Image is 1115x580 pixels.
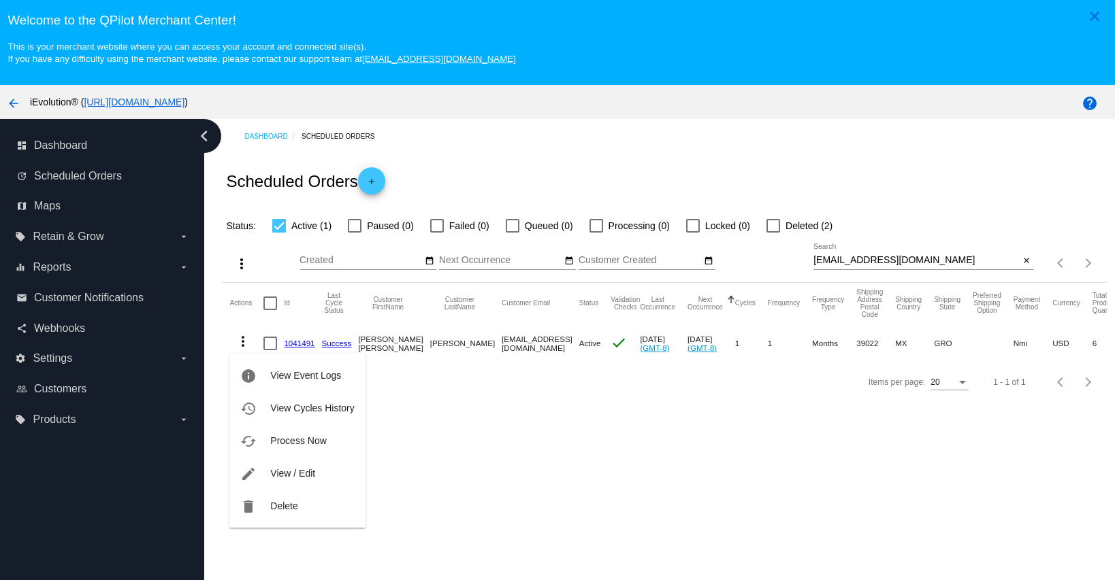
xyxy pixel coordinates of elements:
span: View Event Logs [270,370,341,381]
mat-icon: history [240,400,257,417]
span: Process Now [270,435,326,446]
span: View Cycles History [270,403,354,413]
span: View / Edit [270,468,315,479]
span: Delete [270,500,297,511]
mat-icon: delete [240,498,257,515]
mat-icon: cached [240,433,257,449]
mat-icon: edit [240,466,257,482]
mat-icon: info [240,368,257,384]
